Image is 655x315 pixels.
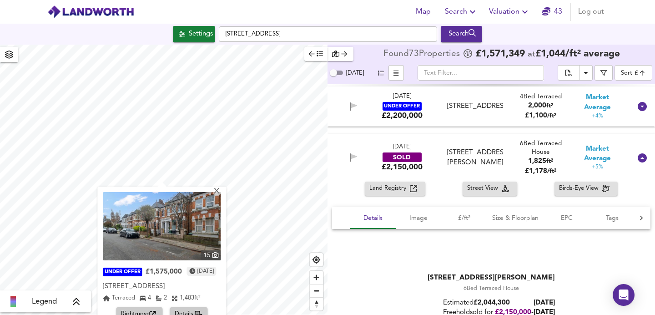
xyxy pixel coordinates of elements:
svg: Show Details [637,101,648,112]
time: Monday, April 7, 2025 at 6:32:05 PM [197,267,214,276]
div: [DATE] [393,92,411,101]
div: UNDER OFFER [383,102,422,111]
img: logo [47,5,134,19]
span: / ft² [547,168,556,174]
span: £ 1,178 [525,168,556,175]
span: Image [401,213,436,224]
div: [STREET_ADDRESS][PERSON_NAME] [447,148,503,168]
div: [DATE]SOLD£2,150,000 [STREET_ADDRESS][PERSON_NAME]6Bed Terraced House1,825ft²£1,178/ft² Market Av... [327,134,655,182]
button: Reset bearing to north [310,297,323,310]
div: X [213,188,221,196]
button: Zoom in [310,271,323,284]
svg: Show Details [637,152,648,163]
div: [DATE]UNDER OFFER£2,200,000 [STREET_ADDRESS]4Bed Terraced2,000ft²£1,100/ft² Market Average+4% [327,86,655,127]
span: Size & Floorplan [492,213,539,224]
div: Open Intercom Messenger [613,284,635,306]
div: 2 [156,294,167,303]
a: 43 [542,5,562,18]
div: £2,200,000 [382,111,423,121]
span: Market Average [575,93,620,112]
span: [DATE] [346,70,364,76]
div: Terraced [103,294,135,303]
span: Valuation [489,5,530,18]
button: Land Registry [365,182,425,196]
span: Legend [32,296,57,307]
span: Tags [595,213,630,224]
button: Street View [463,182,517,196]
span: Reset bearing to north [310,298,323,310]
div: 6 Bed Terraced House [518,139,564,157]
div: [STREET_ADDRESS] [447,102,503,111]
span: £ 1,100 [525,112,556,119]
div: £1,575,000 [146,268,182,277]
b: [DATE] [534,300,555,306]
button: 43 [538,3,567,21]
div: Glenbrook Road, West Hampstead NW6 [103,281,221,293]
span: Land Registry [369,183,410,194]
span: Map [412,5,434,18]
div: UNDER OFFER [103,268,142,277]
span: £ 1,044 / ft² average [535,49,620,59]
span: EPC [549,213,584,224]
div: [STREET_ADDRESS] [103,282,221,291]
span: Market Average [575,144,620,164]
span: Birds-Eye View [559,183,602,194]
div: Settings [189,28,213,40]
span: Details [356,213,390,224]
span: £/ft² [447,213,481,224]
button: Settings [173,26,215,42]
button: Birds-Eye View [554,182,618,196]
span: +4% [592,112,603,120]
input: Enter a location... [219,26,437,42]
div: 6 Bed Terraced House [428,285,555,293]
span: 1,825 [528,158,546,165]
div: 2 Aldred Road, NW6 1AN [443,148,507,168]
div: split button [558,65,593,81]
div: 4 [140,294,151,303]
input: Text Filter... [418,65,544,81]
a: property thumbnail 15 [103,192,221,260]
span: ft² [546,158,553,164]
button: Zoom out [310,284,323,297]
button: Download Results [579,65,593,81]
div: Estimated [428,298,555,308]
div: 15 [201,250,221,260]
div: [DATE] [393,143,411,152]
div: 4 Bed Terraced [520,92,562,101]
button: Search [441,3,482,21]
div: Sort [615,65,652,81]
div: Click to configure Search Settings [173,26,215,42]
img: property thumbnail [103,192,221,260]
span: £ 1,571,349 [476,50,525,59]
div: SOLD [383,152,422,162]
span: 2,000 [528,102,546,109]
button: Find my location [310,253,323,266]
div: Found 73 Propert ies [383,50,462,59]
span: Log out [578,5,604,18]
span: ft² [546,103,553,109]
button: Search [441,26,482,42]
button: Map [408,3,438,21]
button: Valuation [485,3,534,21]
span: at [528,50,535,59]
span: +5% [592,163,603,171]
span: / ft² [547,113,556,119]
div: Sort [621,69,632,77]
button: Log out [574,3,608,21]
span: ft² [194,295,201,301]
div: [STREET_ADDRESS][PERSON_NAME] [428,273,555,283]
span: £ 2,044,300 [474,300,510,306]
span: Street View [467,183,502,194]
div: £2,150,000 [382,162,423,172]
span: 1,483 [180,295,194,301]
div: Search [443,28,480,40]
span: Search [445,5,478,18]
div: Run Your Search [441,26,482,42]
